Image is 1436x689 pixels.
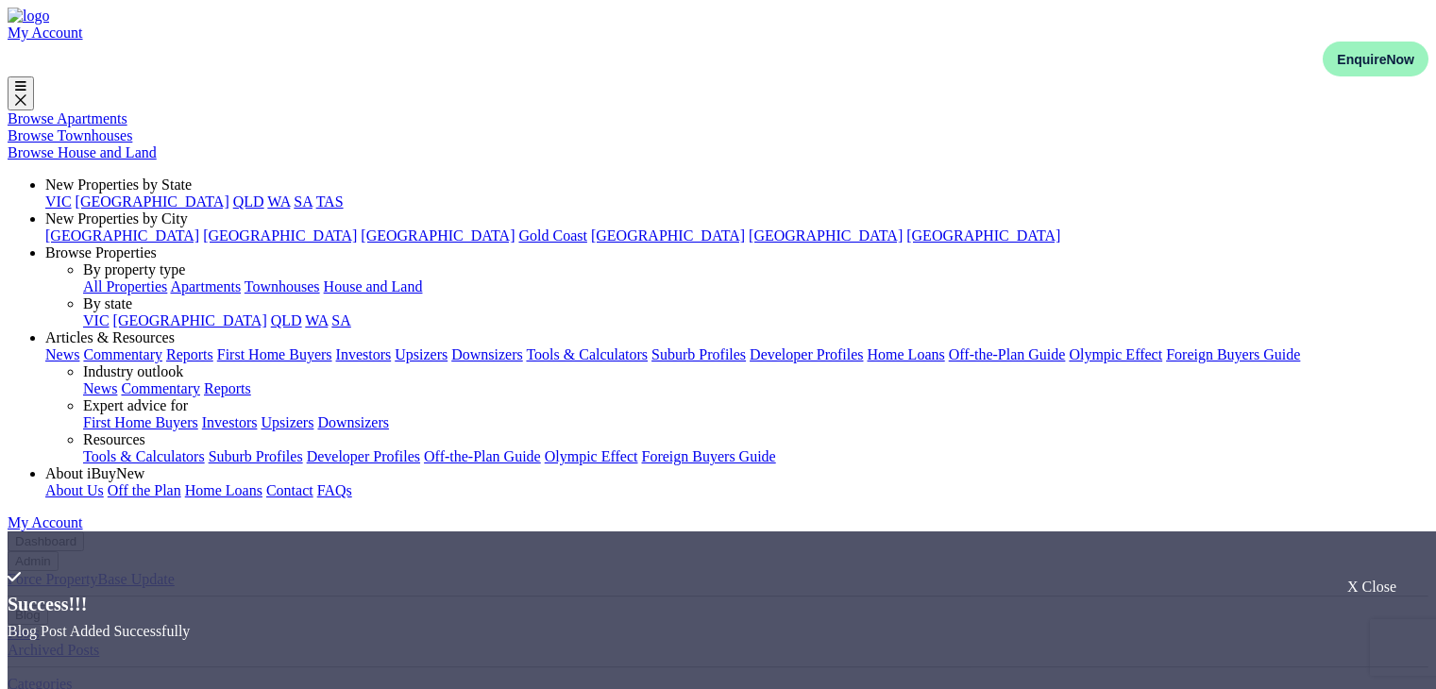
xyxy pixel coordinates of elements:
[8,110,127,126] a: Browse Apartments
[316,193,344,210] a: TAS
[209,448,303,464] a: Suburb Profiles
[45,465,144,481] a: About iBuyNew
[317,414,389,430] a: Downsizers
[305,312,328,328] a: WA
[331,312,350,328] a: SA
[906,227,1060,244] a: [GEOGRAPHIC_DATA]
[8,514,83,530] a: account
[8,25,83,41] a: account
[233,193,264,210] a: QLD
[518,227,586,244] a: Gold Coast
[217,346,332,362] a: First Home Buyers
[121,380,200,396] a: Commentary
[336,346,392,362] a: Investors
[45,329,175,345] a: Articles & Resources
[545,448,638,464] a: Olympic Effect
[749,227,903,244] a: [GEOGRAPHIC_DATA]
[266,482,313,498] a: Contact
[83,414,198,430] a: First Home Buyers
[307,448,420,464] a: Developer Profiles
[166,346,213,362] a: Reports
[83,397,188,413] a: Expert advice for
[45,176,192,193] a: New Properties by State
[83,312,110,328] a: VIC
[108,482,181,498] a: Off the Plan
[8,144,157,160] a: Browse House and Land
[204,380,251,396] a: Reports
[424,448,541,464] a: Off-the-Plan Guide
[324,278,423,294] a: House and Land
[83,261,185,277] a: By property type
[451,346,523,362] a: Downsizers
[83,295,132,311] a: By state
[45,346,79,362] a: News
[83,363,183,379] a: Industry outlook
[1069,346,1162,362] a: Olympic Effect
[83,448,205,464] a: Tools & Calculators
[185,482,262,498] a: Home Loans
[1166,346,1300,362] a: Foreign Buyers Guide
[294,193,313,210] a: SA
[76,193,229,210] a: [GEOGRAPHIC_DATA]
[526,346,648,362] a: Tools & Calculators
[8,76,34,110] button: Toggle navigation
[170,278,241,294] a: Apartments
[83,431,145,447] a: Resources
[83,346,162,362] a: Commentary
[8,8,49,25] img: logo
[267,193,290,210] a: WA
[271,312,302,328] a: QLD
[113,312,267,328] a: [GEOGRAPHIC_DATA]
[45,244,157,260] a: Browse Properties
[261,414,313,430] a: Upsizers
[651,346,746,362] a: Suburb Profiles
[1323,42,1428,76] button: EnquireNow
[1347,579,1396,596] div: X Close
[245,278,320,294] a: Townhouses
[45,210,188,227] a: New Properties by City
[45,227,199,244] a: [GEOGRAPHIC_DATA]
[949,346,1066,362] a: Off-the-Plan Guide
[83,380,117,396] a: News
[395,346,448,362] a: Upsizers
[642,448,776,464] a: Foreign Buyers Guide
[361,227,515,244] a: [GEOGRAPHIC_DATA]
[45,482,104,498] a: About Us
[83,278,167,294] a: All Properties
[203,227,357,244] a: [GEOGRAPHIC_DATA]
[1386,52,1414,67] span: Now
[8,8,1428,25] a: navigations
[202,414,258,430] a: Investors
[317,482,352,498] a: FAQs
[591,227,745,244] a: [GEOGRAPHIC_DATA]
[45,193,72,210] a: VIC
[750,346,863,362] a: Developer Profiles
[868,346,945,362] a: Home Loans
[8,127,132,143] a: Browse Townhouses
